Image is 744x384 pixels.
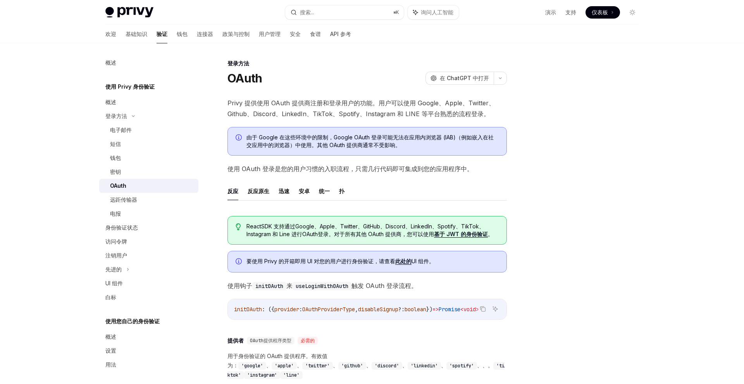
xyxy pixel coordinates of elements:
[339,188,344,194] font: 扑
[372,362,402,370] code: 'discord'
[272,362,297,370] code: 'apple'
[105,224,138,231] font: 身份验证状态
[408,362,441,370] code: 'linkedin'
[248,188,269,194] font: 反应原生
[545,9,556,16] a: 演示
[99,249,198,262] a: 注销用户
[586,6,620,19] a: 仪表板
[99,95,198,109] a: 概述
[366,362,372,369] font: 、
[110,154,121,161] font: 钱包
[319,188,330,194] font: 统一
[310,31,321,37] font: 食谱
[105,238,127,245] font: 访问令牌
[279,182,289,200] button: 迅速
[248,182,269,200] button: 反应原生
[285,5,404,19] button: 搜索...⌘K
[177,31,188,37] font: 钱包
[126,25,147,43] a: 基础知识
[476,306,479,313] span: >
[398,306,405,313] span: ?:
[105,294,116,300] font: 白标
[177,25,188,43] a: 钱包
[227,99,495,118] font: Privy 提供使用 OAuth 提供商注册和登录用户的功能。用户可以使用 Google、Apple、Twitter、Github、Discord、LinkedIn、TikTok、Spotify...
[262,306,274,313] span: : ({
[99,330,198,344] a: 概述
[259,25,281,43] a: 用户管理
[110,127,132,133] font: 电子邮件
[110,141,121,147] font: 短信
[233,362,238,369] font: ：
[227,182,238,200] button: 反应
[426,306,432,313] span: })
[396,9,399,15] font: K
[110,168,121,175] font: 密钥
[293,282,351,290] code: useLoginWithOAuth
[490,304,500,314] button: 询问人工智能
[110,196,137,203] font: 远距传输器
[99,179,198,193] a: OAuth
[355,306,358,313] span: ,
[252,282,286,290] code: initOAuth
[310,25,321,43] a: 食谱
[297,362,302,369] font: 、
[105,252,127,259] font: 注销用户
[105,318,160,324] font: 使用您自己的身份验证
[463,306,476,313] span: void
[545,9,556,15] font: 演示
[626,6,639,19] button: 切换暗模式
[338,362,366,370] code: 'github'
[330,31,351,37] font: API 参考
[99,151,198,165] a: 钱包
[105,25,116,43] a: 欢迎
[488,362,493,369] font: 。
[157,31,167,37] font: 验证
[110,182,126,189] font: OAuth
[434,231,488,238] a: 基于 JWT 的身份验证
[236,223,241,230] svg: 提示
[478,304,488,314] button: 复制代码块中的内容
[105,361,116,368] font: 用法
[222,25,250,43] a: 政策与控制
[105,59,116,66] font: 概述
[395,258,412,265] a: 此处的
[319,182,330,200] button: 统一
[592,9,608,15] font: 仪表板
[99,165,198,179] a: 密钥
[432,306,439,313] span: =>
[302,362,333,370] code: 'twitter'
[302,231,329,237] font: OAuth登录
[197,25,213,43] a: 连接器
[99,137,198,151] a: 短信
[482,362,488,369] font: 、
[246,223,484,237] font: Google、Apple、Twitter、GitHub、Discord、LinkedIn、Spotify、TikTok、Instagram 和 Line 进行
[99,221,198,235] a: 身份验证状态
[227,353,327,369] font: 用于身份验证的 OAuth 提供程序。有效值为
[99,56,198,70] a: 概述
[330,25,351,43] a: API 参考
[238,362,266,370] code: 'google'
[246,223,261,230] font: React
[105,31,116,37] font: 欢迎
[246,134,494,148] font: 由于 Google 在这些环境中的限制，Google OAuth 登录可能无法在应用内浏览器 (IAB)（例如嵌入在社交应用中的浏览器）中使用。其他 OAuth 提供商通常不受影响。
[286,282,293,290] font: 来
[478,318,487,324] font: 复制
[105,7,153,18] img: 灯光标志
[105,113,127,119] font: 登录方法
[126,31,147,37] font: 基础知识
[222,31,250,37] font: 政策与控制
[300,9,314,15] font: 搜索...
[99,276,198,290] a: UI 组件
[412,258,434,264] font: UI 组件。
[105,280,123,286] font: UI 组件
[197,31,213,37] font: 连接器
[565,9,576,16] a: 支持
[488,231,493,237] font: 。
[227,165,473,173] font: 使用 OAuth 登录是您的用户习惯的入职流程，只需几行代码即可集成到您的应用程序中。
[236,134,243,142] svg: 信息
[246,258,395,264] font: 要使用 Privy 的开箱即用 UI 对您的用户进行身份验证，请查看
[290,31,301,37] font: 安全
[99,207,198,221] a: 电报
[477,362,482,369] font: 、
